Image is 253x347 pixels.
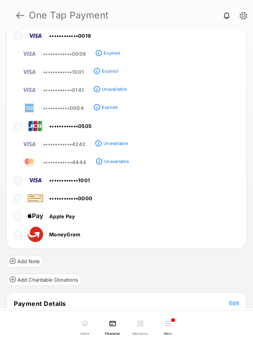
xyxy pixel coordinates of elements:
[133,327,148,336] span: Maintenance PPP
[104,50,120,56] div: Expired
[100,62,118,75] a: Expired
[71,314,99,342] a: Home
[49,123,92,129] span: ••••••••••••0505
[164,327,172,336] span: Menu
[49,195,92,201] span: ••••••••••••0000
[102,44,120,57] a: Expired
[104,159,129,164] div: Unavailable
[154,314,182,342] button: Menu
[43,159,86,165] span: ••••••••••••4444
[43,87,84,93] span: ••••••••••••0141
[102,86,126,92] div: Unavailable
[99,314,126,342] a: Financial Custom
[80,327,90,336] span: Home
[103,141,128,146] div: Unavailable
[126,314,154,342] a: Maintenance PPP
[100,98,118,111] a: Expired
[229,300,239,307] button: Edit
[14,300,66,307] span: Payment Details
[29,11,241,20] strong: One Tap Payment
[43,141,85,147] span: ••••••••••••4242
[49,231,80,237] span: MoneyGram
[43,51,86,57] span: ••••••••••••0008
[49,33,91,39] span: ••••••••••••0019
[105,327,120,336] span: Financial Custom
[102,153,129,166] a: Unavailable
[100,80,126,93] a: Unavailable
[102,134,128,148] a: Unavailable
[6,255,43,267] button: Add Note
[102,68,118,74] div: Expired
[49,177,90,183] span: ••••••••••••1001
[43,105,84,111] span: •••••••••••0004
[49,213,75,219] span: Apple Pay
[43,69,84,75] span: ••••••••••••1001
[229,300,239,306] span: Edit
[6,274,82,286] button: Add Charitable Donations
[102,105,118,110] div: Expired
